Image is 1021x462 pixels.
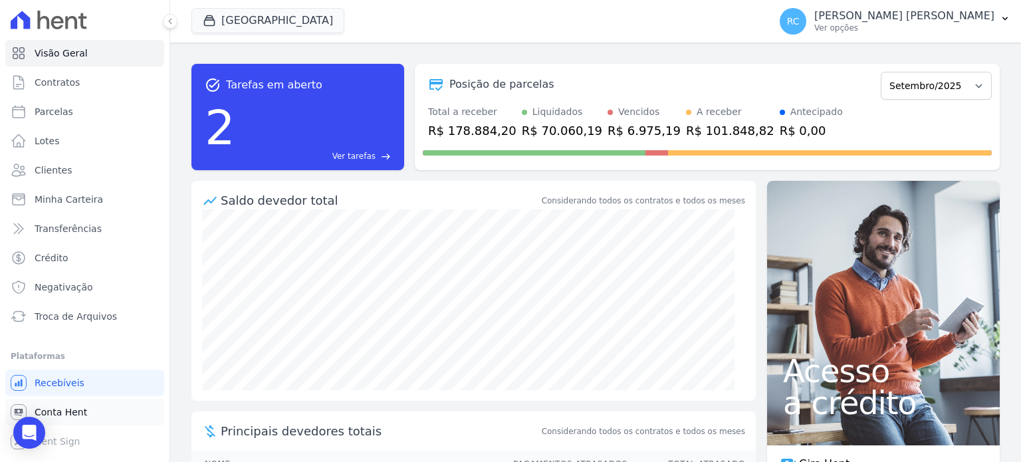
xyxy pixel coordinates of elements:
div: Saldo devedor total [221,191,539,209]
a: Conta Hent [5,399,164,425]
span: RC [787,17,800,26]
p: [PERSON_NAME] [PERSON_NAME] [814,9,994,23]
div: Antecipado [790,105,843,119]
div: R$ 6.975,19 [608,122,681,140]
div: A receber [697,105,742,119]
span: Principais devedores totais [221,422,539,440]
div: R$ 70.060,19 [522,122,602,140]
button: RC [PERSON_NAME] [PERSON_NAME] Ver opções [769,3,1021,40]
span: Considerando todos os contratos e todos os meses [542,425,745,437]
a: Transferências [5,215,164,242]
div: Open Intercom Messenger [13,417,45,449]
span: Ver tarefas [332,150,376,162]
a: Minha Carteira [5,186,164,213]
div: Considerando todos os contratos e todos os meses [542,195,745,207]
span: Troca de Arquivos [35,310,117,323]
a: Clientes [5,157,164,183]
a: Parcelas [5,98,164,125]
p: Ver opções [814,23,994,33]
span: east [381,152,391,162]
span: Clientes [35,164,72,177]
a: Ver tarefas east [241,150,391,162]
span: Contratos [35,76,80,89]
span: Visão Geral [35,47,88,60]
button: [GEOGRAPHIC_DATA] [191,8,344,33]
span: Transferências [35,222,102,235]
a: Crédito [5,245,164,271]
div: Total a receber [428,105,516,119]
div: R$ 178.884,20 [428,122,516,140]
span: Parcelas [35,105,73,118]
span: a crédito [783,387,984,419]
span: Negativação [35,281,93,294]
a: Recebíveis [5,370,164,396]
div: 2 [205,93,235,162]
span: Conta Hent [35,405,87,419]
a: Lotes [5,128,164,154]
div: Vencidos [618,105,659,119]
span: Minha Carteira [35,193,103,206]
div: Liquidados [532,105,583,119]
span: task_alt [205,77,221,93]
div: R$ 101.848,82 [686,122,774,140]
a: Negativação [5,274,164,300]
a: Visão Geral [5,40,164,66]
div: Posição de parcelas [449,76,554,92]
a: Troca de Arquivos [5,303,164,330]
span: Acesso [783,355,984,387]
span: Recebíveis [35,376,84,390]
span: Tarefas em aberto [226,77,322,93]
a: Contratos [5,69,164,96]
div: Plataformas [11,348,159,364]
div: R$ 0,00 [780,122,843,140]
span: Crédito [35,251,68,265]
span: Lotes [35,134,60,148]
